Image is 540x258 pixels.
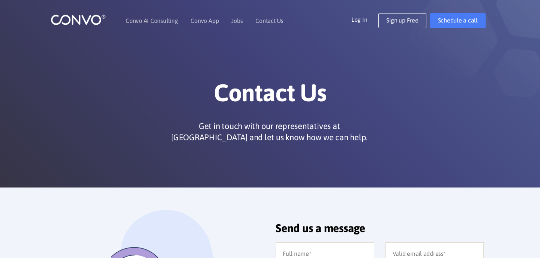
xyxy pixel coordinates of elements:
[190,18,219,24] a: Convo App
[351,13,379,25] a: Log In
[168,120,370,143] p: Get in touch with our representatives at [GEOGRAPHIC_DATA] and let us know how we can help.
[255,18,283,24] a: Contact Us
[276,221,484,240] h2: Send us a message
[51,14,106,25] img: logo_1.png
[378,13,426,28] a: Sign up Free
[126,18,178,24] a: Convo AI Consulting
[430,13,486,28] a: Schedule a call
[62,78,478,113] h1: Contact Us
[231,18,243,24] a: Jobs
